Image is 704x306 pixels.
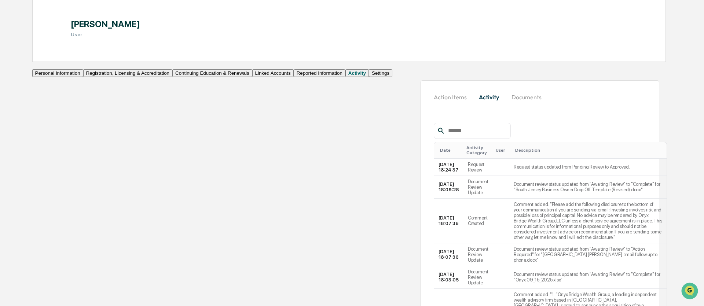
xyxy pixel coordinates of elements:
td: Request status updated from Pending Review to Approved. [509,159,667,176]
div: Toggle SortBy [496,148,506,153]
span: Preclearance [15,92,47,100]
td: Document Review Update [463,266,493,289]
td: Request Review [463,159,493,176]
iframe: Open customer support [681,282,700,302]
button: Documents [506,88,547,106]
td: [DATE] 18:03:05 [434,266,463,289]
td: [DATE] 18:07:36 [434,199,463,243]
div: 🗄️ [53,93,59,99]
span: Data Lookup [15,106,46,114]
h3: User [71,32,140,37]
td: Document review status updated from "Awaiting Review" to "Complete" for "South Jersey Business Ow... [509,176,667,199]
td: Document review status updated from "Awaiting Review" to "Complete" for "Onyx 09_15_2025.xlsx" [509,266,667,289]
button: Reported Information [294,69,345,77]
button: Linked Accounts [252,69,294,77]
div: Toggle SortBy [440,148,461,153]
div: Start new chat [25,56,120,63]
td: Comment Created [463,199,493,243]
td: [DATE] 18:07:36 [434,243,463,266]
button: Start new chat [125,58,133,67]
h1: [PERSON_NAME] [71,19,140,29]
button: Personal Information [32,69,83,77]
td: [DATE] 18:24:37 [434,159,463,176]
button: Registration, Licensing & Accreditation [83,69,172,77]
div: secondary tabs example [434,88,646,106]
td: Comment added: "Please add the following disclosure to the bottom of your communication if you ar... [509,199,667,243]
td: Document Review Update [463,176,493,199]
a: Powered byPylon [52,124,89,130]
button: Continuing Education & Renewals [172,69,252,77]
div: 🖐️ [7,93,13,99]
img: 1746055101610-c473b297-6a78-478c-a979-82029cc54cd1 [7,56,21,69]
button: Activity [473,88,506,106]
div: We're available if you need us! [25,63,93,69]
div: secondary tabs example [32,69,393,77]
button: Action Items [434,88,473,106]
span: Pylon [73,124,89,130]
div: 🔎 [7,107,13,113]
a: 🔎Data Lookup [4,103,49,117]
td: Document review status updated from "Awaiting Review" to "Action Required" for "[GEOGRAPHIC_DATA]... [509,243,667,266]
button: Activity [345,69,369,77]
div: Toggle SortBy [515,148,664,153]
p: How can we help? [7,15,133,27]
a: 🖐️Preclearance [4,89,50,103]
td: [DATE] 18:09:28 [434,176,463,199]
div: Toggle SortBy [466,145,490,155]
button: Settings [369,69,392,77]
span: Attestations [60,92,91,100]
a: 🗄️Attestations [50,89,94,103]
td: Document Review Update [463,243,493,266]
